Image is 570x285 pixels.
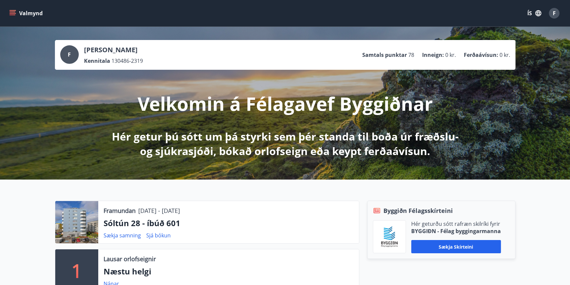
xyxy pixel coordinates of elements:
[553,10,556,17] span: F
[411,240,501,253] button: Sækja skírteini
[146,232,171,239] a: Sjá bókun
[84,57,110,64] p: Kennitala
[104,255,156,263] p: Lausar orlofseignir
[110,129,460,158] p: Hér getur þú sótt um þá styrki sem þér standa til boða úr fræðslu- og sjúkrasjóði, bókað orlofsei...
[524,7,545,19] button: ÍS
[445,51,456,59] span: 0 kr.
[408,51,414,59] span: 78
[104,266,354,277] p: Næstu helgi
[411,227,501,235] p: BYGGIÐN - Félag byggingarmanna
[378,225,401,248] img: BKlGVmlTW1Qrz68WFGMFQUcXHWdQd7yePWMkvn3i.png
[500,51,510,59] span: 0 kr.
[546,5,562,21] button: F
[111,57,143,64] span: 130486-2319
[138,206,180,215] p: [DATE] - [DATE]
[8,7,45,19] button: menu
[104,232,141,239] a: Sækja samning
[84,45,143,55] p: [PERSON_NAME]
[104,206,136,215] p: Framundan
[138,91,433,116] p: Velkomin á Félagavef Byggiðnar
[422,51,444,59] p: Inneign :
[71,258,82,283] p: 1
[104,218,354,229] p: Sóltún 28 - íbúð 601
[411,220,501,227] p: Hér geturðu sótt rafræn skilríki fyrir
[362,51,407,59] p: Samtals punktar
[68,51,71,58] span: F
[383,206,453,215] span: Byggiðn Félagsskírteini
[464,51,498,59] p: Ferðaávísun :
